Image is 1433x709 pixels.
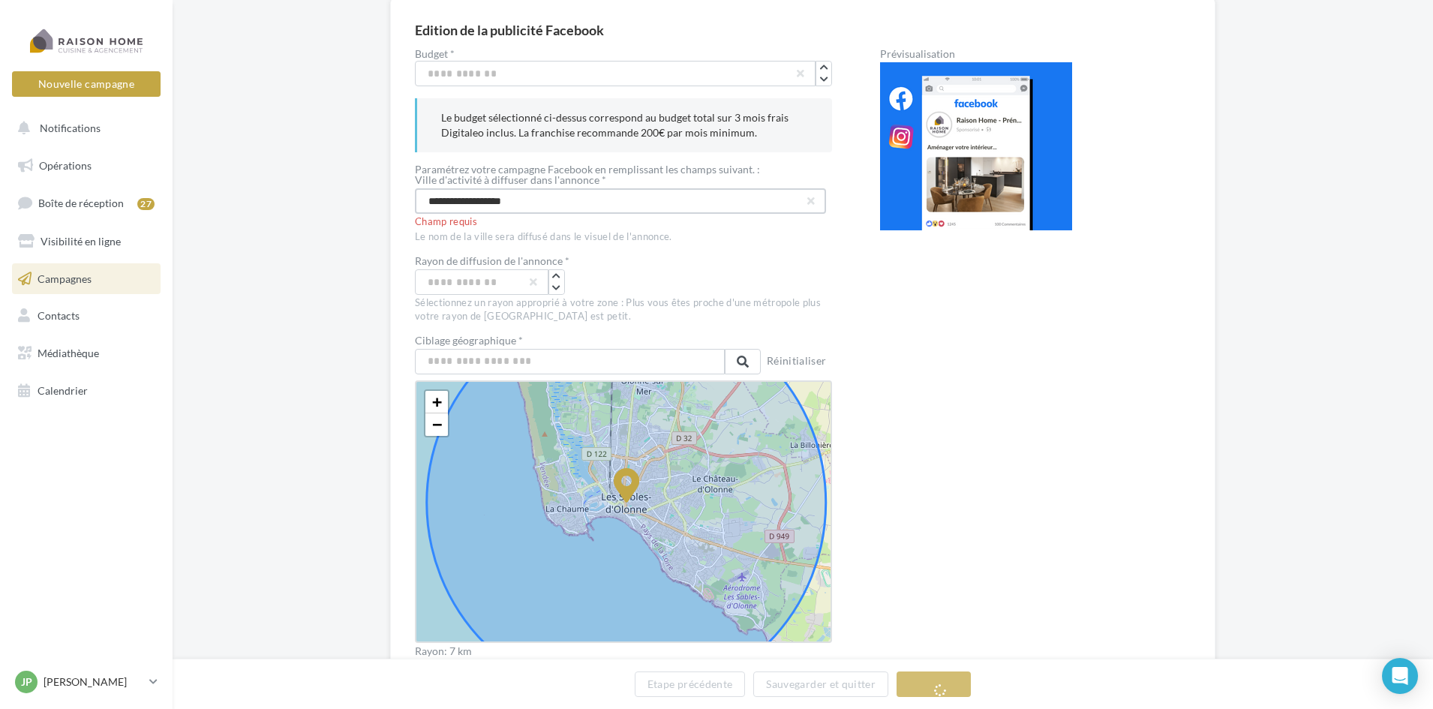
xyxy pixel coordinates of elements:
span: Calendrier [38,384,88,397]
div: Open Intercom Messenger [1382,658,1418,694]
div: Champ requis [415,215,832,229]
a: Zoom out [425,413,448,436]
div: 27 [137,198,155,210]
a: Calendrier [9,375,164,407]
a: Contacts [9,300,164,332]
span: + [432,392,442,411]
span: Contacts [38,309,80,322]
span: Visibilité en ligne [41,235,121,248]
div: Rayon: 7 km [415,646,832,656]
button: Notifications [9,113,158,144]
div: Paramétrez votre campagne Facebook en remplissant les champs suivant. : [415,164,832,175]
div: Placez le point au centre de votre zone de [GEOGRAPHIC_DATA] [415,658,832,671]
span: − [432,415,442,434]
span: JP [21,674,32,689]
img: operation-preview [880,62,1072,230]
a: Médiathèque [9,338,164,369]
label: Rayon de diffusion de l'annonce * [415,256,569,266]
a: Visibilité en ligne [9,226,164,257]
label: Ville d'activité à diffuser dans l'annonce * [415,175,820,185]
p: [PERSON_NAME] [44,674,143,689]
span: Opérations [39,159,92,172]
a: JP [PERSON_NAME] [12,668,161,696]
span: Campagnes [38,272,92,284]
p: Le budget sélectionné ci-dessus correspond au budget total sur 3 mois frais Digitaleo inclus. La ... [441,110,808,140]
span: Médiathèque [38,347,99,359]
div: Edition de la publicité Facebook [415,23,604,37]
button: Nouvelle campagne [12,71,161,97]
label: Budget * [415,49,832,59]
div: Le nom de la ville sera diffusé dans le visuel de l'annonce. [415,230,832,244]
a: Campagnes [9,263,164,295]
label: Ciblage géographique * [415,335,761,346]
span: Boîte de réception [38,197,124,209]
button: Etape précédente [635,671,746,697]
button: Réinitialiser [761,352,833,373]
span: Notifications [40,122,101,134]
div: Prévisualisation [880,49,1191,59]
a: Boîte de réception27 [9,187,164,219]
button: Sauvegarder et quitter [753,671,888,697]
a: Zoom in [425,391,448,413]
a: Opérations [9,150,164,182]
div: Sélectionnez un rayon approprié à votre zone : Plus vous êtes proche d'une métropole plus votre r... [415,296,832,323]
